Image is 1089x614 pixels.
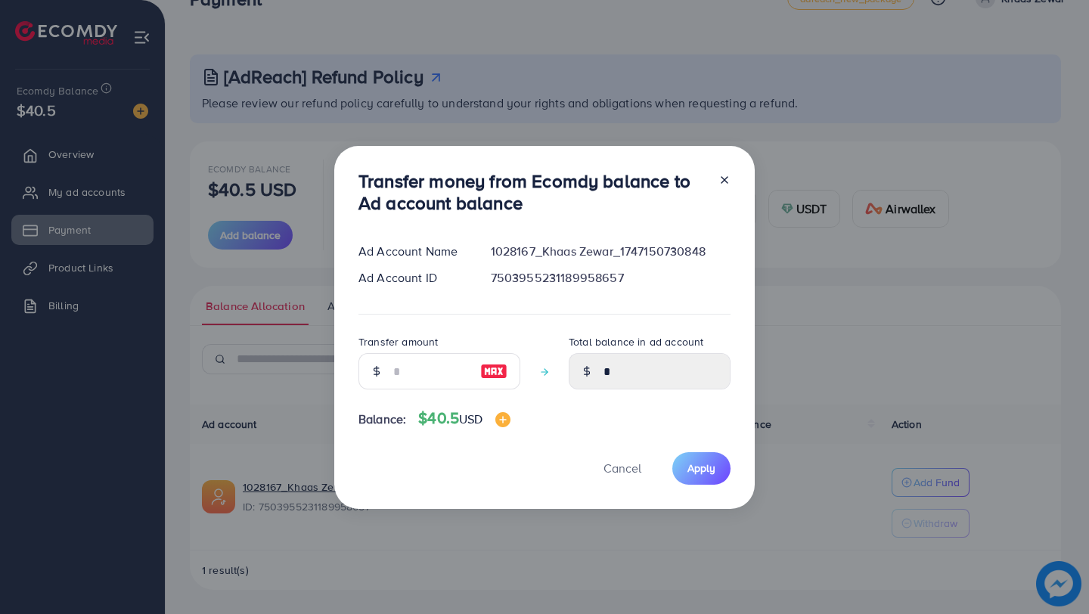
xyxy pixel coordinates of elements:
label: Transfer amount [358,334,438,349]
span: Apply [687,460,715,476]
button: Cancel [585,452,660,485]
div: 1028167_Khaas Zewar_1747150730848 [479,243,743,260]
div: Ad Account Name [346,243,479,260]
div: Ad Account ID [346,269,479,287]
div: 7503955231189958657 [479,269,743,287]
span: Cancel [603,460,641,476]
img: image [495,412,510,427]
h4: $40.5 [418,409,510,428]
h3: Transfer money from Ecomdy balance to Ad account balance [358,170,706,214]
span: Balance: [358,411,406,428]
button: Apply [672,452,731,485]
label: Total balance in ad account [569,334,703,349]
span: USD [459,411,482,427]
img: image [480,362,507,380]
